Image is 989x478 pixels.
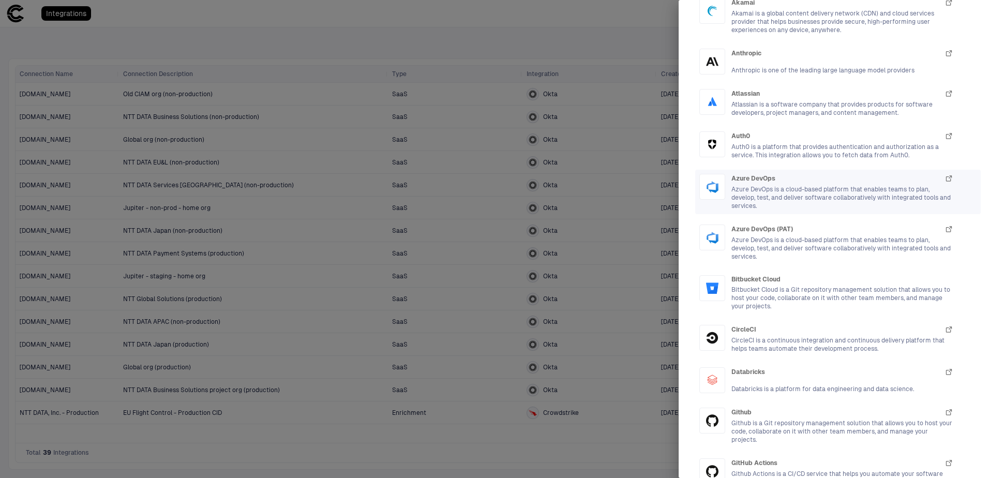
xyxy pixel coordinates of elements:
span: GitHub Actions [731,459,777,467]
div: Azure DevOps [706,181,718,193]
div: Anthropic [706,55,718,68]
span: Atlassian is a software company that provides products for software developers, project managers,... [731,100,953,117]
span: Bitbucket Cloud [731,275,781,283]
span: Databricks is a platform for data engineering and data science. [731,385,953,393]
span: Akamai is a global content delivery network (CDN) and cloud services provider that helps business... [731,9,953,34]
span: Azure DevOps (PAT) [731,225,793,233]
span: Bitbucket Cloud is a Git repository management solution that allows you to host your code, collab... [731,286,953,310]
span: Azure DevOps is a cloud-based platform that enables teams to plan, develop, test, and deliver sof... [731,185,953,210]
span: Databricks [731,368,765,376]
div: Auth0 [706,138,718,151]
span: Azure DevOps is a cloud-based platform that enables teams to plan, develop, test, and deliver sof... [731,236,953,261]
div: Bitbucket [706,282,718,294]
span: CircleCI [731,325,756,334]
span: Anthropic is one of the leading large language model providers [731,66,953,74]
div: Akamai [706,5,718,17]
div: CircleCI [706,332,718,344]
div: Databricks [706,374,718,386]
span: Anthropic [731,49,761,57]
span: Auth0 is a platform that provides authentication and authorization as a service. This integration... [731,143,953,159]
span: Auth0 [731,132,750,140]
span: CircleCI is a continuous integration and continuous delivery platform that helps teams automate t... [731,336,953,353]
div: Atlassian [706,96,718,108]
span: Github is a Git repository management solution that allows you to host your code, collaborate on ... [731,419,953,444]
div: GitHub [706,414,718,427]
div: GitHub Actions [706,465,718,477]
span: Atlassian [731,89,760,98]
div: Azure DevOps (PAT) [706,231,718,244]
span: Azure DevOps [731,174,775,183]
span: Github [731,408,752,416]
